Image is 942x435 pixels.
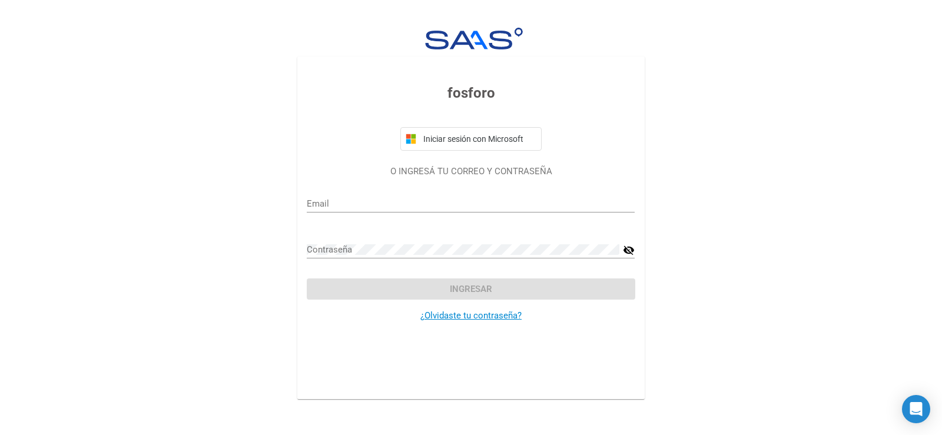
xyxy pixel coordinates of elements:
[623,243,635,257] mat-icon: visibility_off
[307,165,635,178] p: O INGRESÁ TU CORREO Y CONTRASEÑA
[902,395,930,423] div: Open Intercom Messenger
[307,82,635,104] h3: fosforo
[400,127,542,151] button: Iniciar sesión con Microsoft
[420,310,522,321] a: ¿Olvidaste tu contraseña?
[421,134,536,144] span: Iniciar sesión con Microsoft
[450,284,492,294] span: Ingresar
[307,278,635,300] button: Ingresar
